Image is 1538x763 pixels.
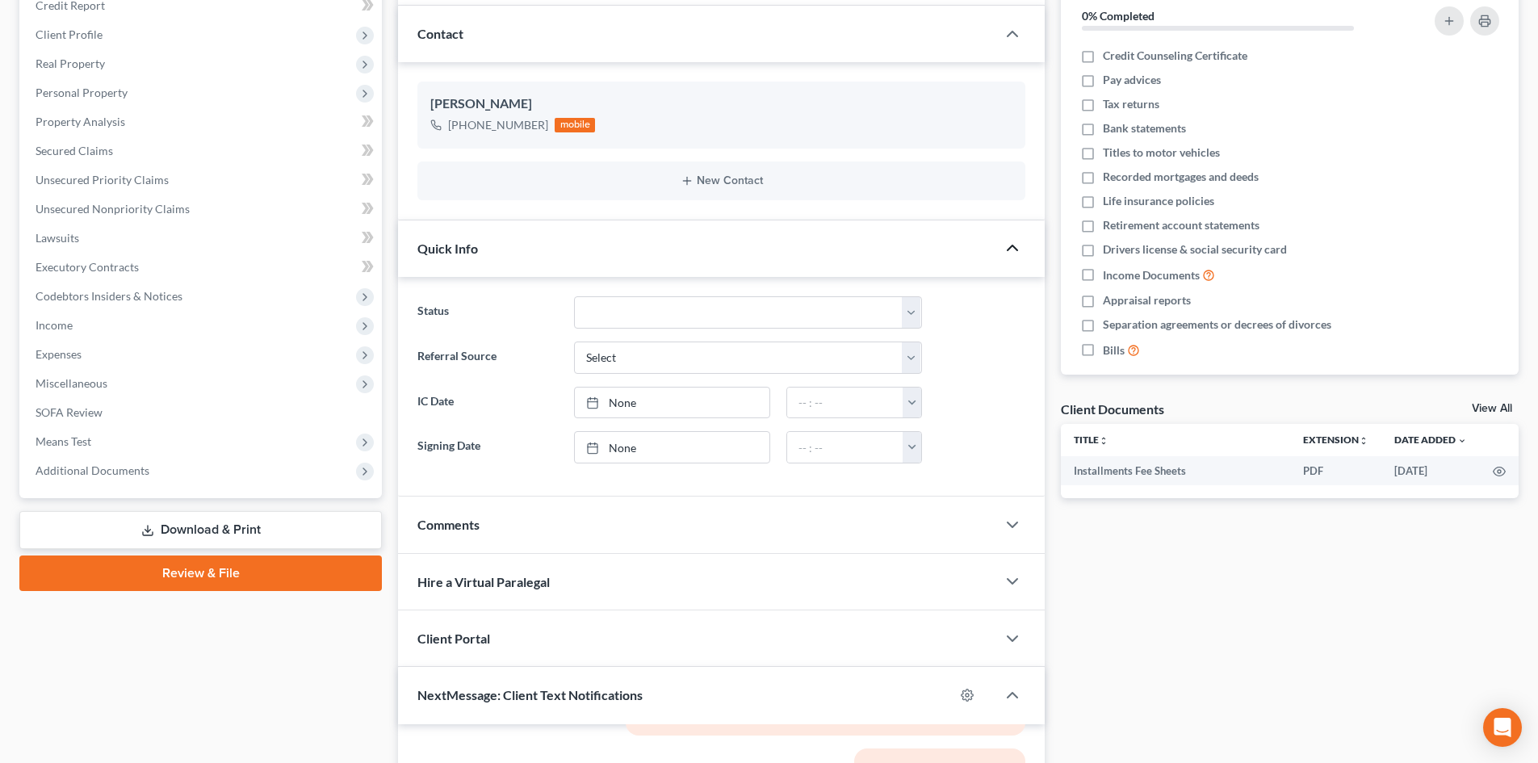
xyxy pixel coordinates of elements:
td: Installments Fee Sheets [1061,456,1290,485]
a: Extensionunfold_more [1303,434,1368,446]
a: Date Added expand_more [1394,434,1467,446]
a: None [575,388,769,418]
input: -- : -- [787,432,903,463]
a: Secured Claims [23,136,382,166]
input: -- : -- [787,388,903,418]
i: expand_more [1457,436,1467,446]
span: Property Analysis [36,115,125,128]
span: Appraisal reports [1103,292,1191,308]
span: Unsecured Priority Claims [36,173,169,187]
span: Client Portal [417,631,490,646]
span: Separation agreements or decrees of divorces [1103,317,1331,333]
span: Drivers license & social security card [1103,241,1287,258]
a: None [575,432,769,463]
span: Retirement account statements [1103,217,1259,233]
span: Real Property [36,57,105,70]
a: Download & Print [19,511,382,549]
span: Bank statements [1103,120,1186,136]
label: Status [409,296,565,329]
td: PDF [1290,456,1381,485]
a: Executory Contracts [23,253,382,282]
span: Means Test [36,434,91,448]
a: SOFA Review [23,398,382,427]
span: Client Profile [36,27,103,41]
span: Secured Claims [36,144,113,157]
span: Income Documents [1103,267,1200,283]
a: Unsecured Priority Claims [23,166,382,195]
a: Lawsuits [23,224,382,253]
span: Expenses [36,347,82,361]
i: unfold_more [1359,436,1368,446]
span: SOFA Review [36,405,103,419]
a: View All [1472,403,1512,414]
div: [PHONE_NUMBER] [448,117,548,133]
span: Additional Documents [36,463,149,477]
span: Tax returns [1103,96,1159,112]
a: Review & File [19,555,382,591]
span: NextMessage: Client Text Notifications [417,687,643,702]
span: Titles to motor vehicles [1103,145,1220,161]
span: Comments [417,517,480,532]
div: Client Documents [1061,400,1164,417]
td: [DATE] [1381,456,1480,485]
span: Executory Contracts [36,260,139,274]
div: [PERSON_NAME] [430,94,1012,114]
span: Personal Property [36,86,128,99]
button: New Contact [430,174,1012,187]
span: Income [36,318,73,332]
label: Referral Source [409,342,565,374]
span: Pay advices [1103,72,1161,88]
label: IC Date [409,387,565,419]
i: unfold_more [1099,436,1108,446]
a: Titleunfold_more [1074,434,1108,446]
a: Property Analysis [23,107,382,136]
span: Credit Counseling Certificate [1103,48,1247,64]
span: Hire a Virtual Paralegal [417,574,550,589]
span: Life insurance policies [1103,193,1214,209]
span: Contact [417,26,463,41]
span: Unsecured Nonpriority Claims [36,202,190,216]
div: mobile [555,118,595,132]
span: Miscellaneous [36,376,107,390]
a: Unsecured Nonpriority Claims [23,195,382,224]
label: Signing Date [409,431,565,463]
strong: 0% Completed [1082,9,1155,23]
span: Recorded mortgages and deeds [1103,169,1259,185]
span: Quick Info [417,241,478,256]
span: Codebtors Insiders & Notices [36,289,182,303]
div: Open Intercom Messenger [1483,708,1522,747]
span: Bills [1103,342,1125,358]
span: Lawsuits [36,231,79,245]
